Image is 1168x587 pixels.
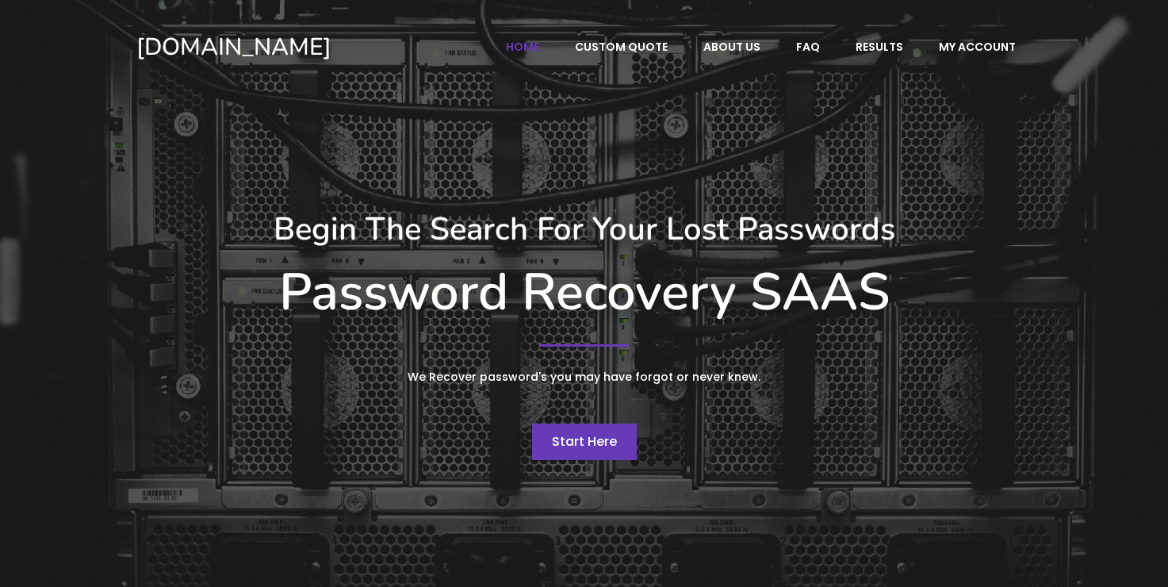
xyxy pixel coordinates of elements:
[839,32,920,62] a: Results
[136,262,1032,324] h1: Password Recovery SAAS
[575,40,668,54] span: Custom Quote
[136,210,1032,248] h3: Begin The Search For Your Lost Passwords
[687,32,777,62] a: About Us
[703,40,760,54] span: About Us
[558,32,684,62] a: Custom Quote
[939,40,1016,54] span: My account
[506,40,539,54] span: Home
[287,367,882,387] p: We Recover password's you may have forgot or never knew.
[922,32,1032,62] a: My account
[136,32,440,63] a: [DOMAIN_NAME]
[856,40,903,54] span: Results
[489,32,556,62] a: Home
[779,32,837,62] a: FAQ
[552,432,617,451] span: Start Here
[532,424,637,460] a: Start Here
[796,40,820,54] span: FAQ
